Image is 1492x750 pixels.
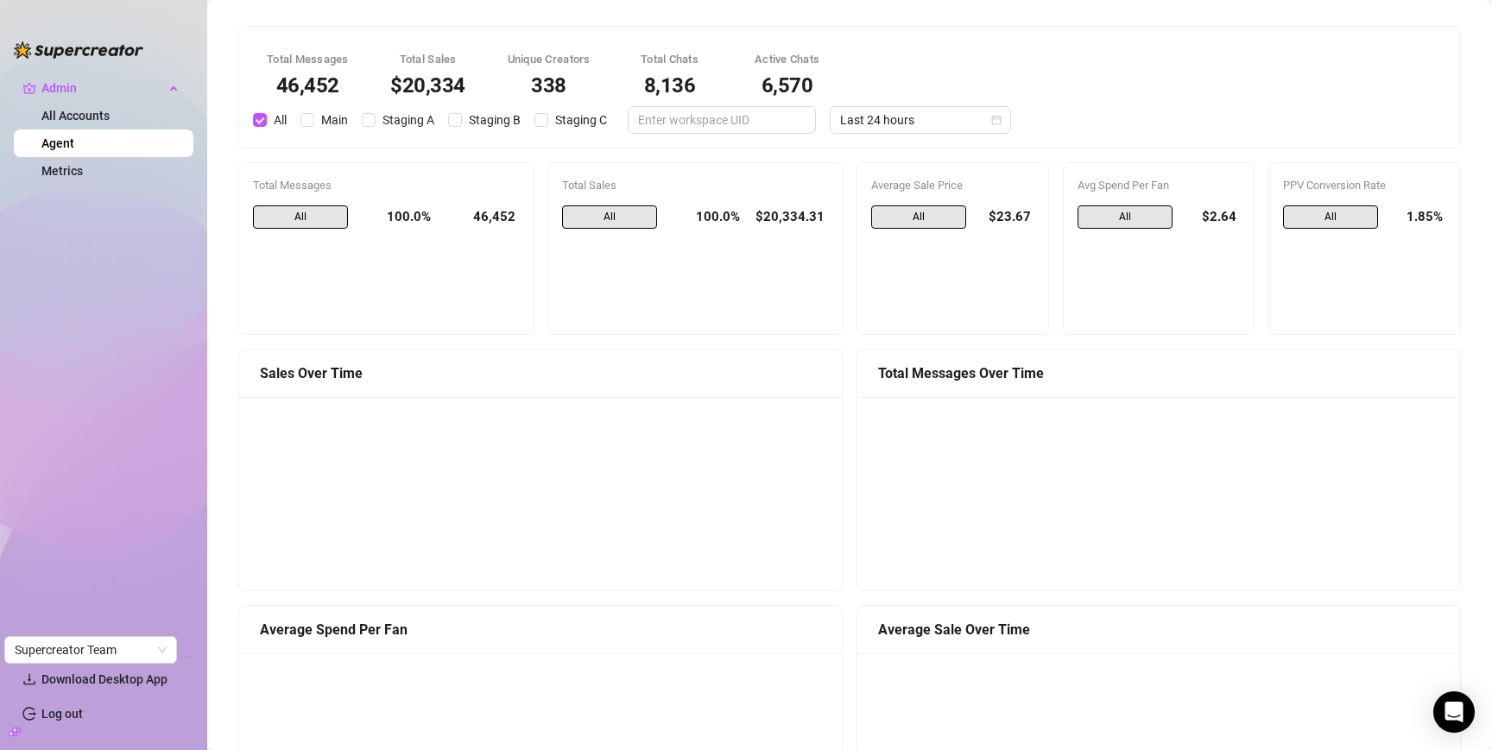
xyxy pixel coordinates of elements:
span: All [267,110,294,129]
span: Main [314,110,355,129]
span: download [22,672,36,686]
span: crown [22,81,36,95]
span: All [1078,205,1173,230]
div: 6,570 [749,75,825,96]
div: Total Messages [267,51,349,68]
div: 8,136 [632,75,708,96]
div: 100.0% [671,205,740,230]
div: 338 [508,75,591,96]
div: 1.85% [1392,205,1446,230]
span: Last 24 hours [840,107,1001,133]
img: logo-BBDzfeDw.svg [14,41,143,59]
span: Admin [41,74,164,102]
div: Total Sales [390,51,466,68]
div: Open Intercom Messenger [1433,691,1475,733]
span: calendar [991,115,1002,125]
span: All [253,205,348,230]
div: Total Sales [562,177,828,194]
div: 46,452 [267,75,349,96]
div: $20,334 [390,75,466,96]
div: Total Messages [253,177,519,194]
a: Agent [41,136,74,150]
div: $20,334.31 [754,205,828,230]
div: Avg Spend Per Fan [1078,177,1241,194]
a: All Accounts [41,109,110,123]
div: Active Chats [749,51,825,68]
div: Unique Creators [508,51,591,68]
a: Metrics [41,164,83,178]
a: Log out [41,707,83,721]
div: 100.0% [362,205,431,230]
span: Supercreator Team [15,637,167,663]
span: All [1283,205,1378,230]
div: Average Sale Over Time [878,619,1439,640]
span: Staging C [548,110,614,129]
div: Average Spend Per Fan [260,619,821,640]
span: build [9,726,21,738]
span: Staging B [462,110,528,129]
div: Total Chats [632,51,708,68]
div: Sales Over Time [260,362,821,384]
div: 46,452 [445,205,519,230]
span: Staging A [376,110,441,129]
span: All [871,205,966,230]
div: PPV Conversion Rate [1283,177,1446,194]
div: $23.67 [980,205,1034,230]
span: All [562,205,657,230]
input: Enter workspace UID [638,110,792,129]
div: Total Messages Over Time [878,362,1439,384]
span: Download Desktop App [41,672,168,686]
div: Average Sale Price [871,177,1034,194]
div: $2.64 [1186,205,1241,230]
